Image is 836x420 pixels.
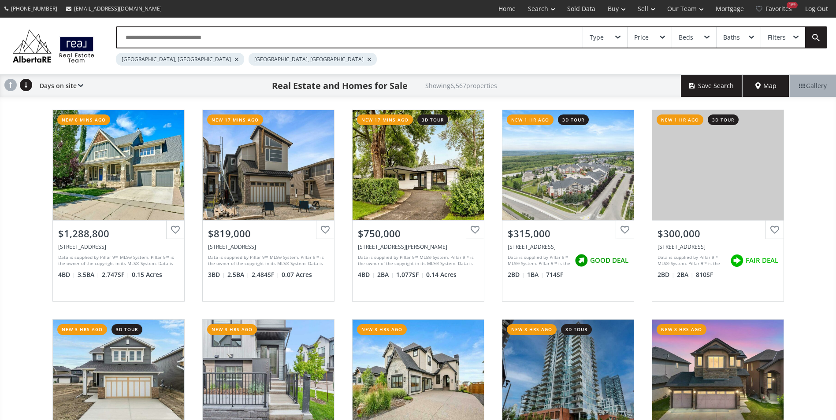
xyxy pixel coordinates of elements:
[343,101,493,310] a: new 17 mins ago3d tour$750,000[STREET_ADDRESS][PERSON_NAME]Data is supplied by Pillar 9™ MLS® Sys...
[11,5,57,12] span: [PHONE_NUMBER]
[282,270,312,279] span: 0.07 Acres
[799,81,827,90] span: Gallery
[768,34,786,41] div: Filters
[572,252,590,269] img: rating icon
[132,270,162,279] span: 0.15 Acres
[658,254,726,267] div: Data is supplied by Pillar 9™ MLS® System. Pillar 9™ is the owner of the copyright in its MLS® Sy...
[358,243,479,251] div: 25 Kirby Place SW, Calgary, AB T2V2K5
[679,34,693,41] div: Beds
[249,53,377,66] div: [GEOGRAPHIC_DATA], [GEOGRAPHIC_DATA]
[508,227,628,240] div: $315,000
[252,270,279,279] span: 2,484 SF
[677,270,694,279] span: 2 BA
[590,34,604,41] div: Type
[658,243,778,251] div: 302 Skyview Ranch Drive NE #5205, Calgary, AB T3N 0P5
[723,34,740,41] div: Baths
[643,101,793,310] a: new 1 hr ago3d tour$300,000[STREET_ADDRESS]Data is supplied by Pillar 9™ MLS® System. Pillar 9™ i...
[358,254,476,267] div: Data is supplied by Pillar 9™ MLS® System. Pillar 9™ is the owner of the copyright in its MLS® Sy...
[426,270,457,279] span: 0.14 Acres
[208,243,329,251] div: 67 Silver Spruce Bay SW, Calgary, AB T2X 5L9
[658,270,675,279] span: 2 BD
[508,243,628,251] div: 26 Val Gardena View SW #524, Calgary, AB T3H 5Z5
[425,82,497,89] h2: Showing 6,567 properties
[493,101,643,310] a: new 1 hr ago3d tour$315,000[STREET_ADDRESS]Data is supplied by Pillar 9™ MLS® System. Pillar 9™ i...
[728,252,746,269] img: rating icon
[508,270,525,279] span: 2 BD
[193,101,343,310] a: new 17 mins ago$819,000[STREET_ADDRESS]Data is supplied by Pillar 9™ MLS® System. Pillar 9™ is th...
[116,53,244,66] div: [GEOGRAPHIC_DATA], [GEOGRAPHIC_DATA]
[208,227,329,240] div: $819,000
[789,75,836,97] div: Gallery
[746,256,778,265] span: FAIR DEAL
[787,2,798,8] div: 169
[527,270,544,279] span: 1 BA
[696,270,713,279] span: 810 SF
[546,270,563,279] span: 714 SF
[74,5,162,12] span: [EMAIL_ADDRESS][DOMAIN_NAME]
[102,270,130,279] span: 2,747 SF
[208,270,225,279] span: 3 BD
[44,101,193,310] a: new 6 mins ago$1,288,800[STREET_ADDRESS]Data is supplied by Pillar 9™ MLS® System. Pillar 9™ is t...
[58,243,179,251] div: 8136 9 Avenue SW, Calgary, AB T3H 0C2
[272,80,408,92] h1: Real Estate and Homes for Sale
[743,75,789,97] div: Map
[227,270,249,279] span: 2.5 BA
[755,81,777,90] span: Map
[62,0,166,17] a: [EMAIL_ADDRESS][DOMAIN_NAME]
[58,270,75,279] span: 4 BD
[35,75,83,97] div: Days on site
[658,227,778,240] div: $300,000
[78,270,100,279] span: 3.5 BA
[358,270,375,279] span: 4 BD
[208,254,327,267] div: Data is supplied by Pillar 9™ MLS® System. Pillar 9™ is the owner of the copyright in its MLS® Sy...
[377,270,394,279] span: 2 BA
[508,254,570,267] div: Data is supplied by Pillar 9™ MLS® System. Pillar 9™ is the owner of the copyright in its MLS® Sy...
[9,27,98,65] img: Logo
[634,34,649,41] div: Price
[681,75,743,97] button: Save Search
[590,256,628,265] span: GOOD DEAL
[58,254,177,267] div: Data is supplied by Pillar 9™ MLS® System. Pillar 9™ is the owner of the copyright in its MLS® Sy...
[358,227,479,240] div: $750,000
[58,227,179,240] div: $1,288,800
[396,270,424,279] span: 1,077 SF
